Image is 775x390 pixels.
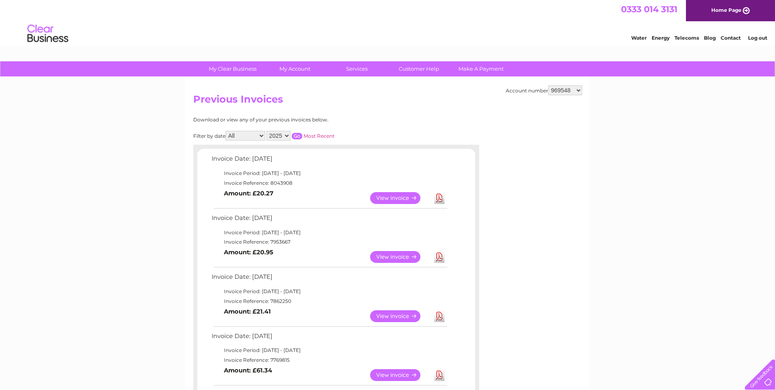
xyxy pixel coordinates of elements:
[621,4,677,14] a: 0333 014 3131
[434,369,444,381] a: Download
[631,35,647,41] a: Water
[210,178,449,188] td: Invoice Reference: 8043908
[27,21,69,46] img: logo.png
[210,228,449,238] td: Invoice Period: [DATE] - [DATE]
[210,271,449,287] td: Invoice Date: [DATE]
[434,310,444,322] a: Download
[323,61,391,76] a: Services
[652,35,670,41] a: Energy
[210,331,449,346] td: Invoice Date: [DATE]
[704,35,716,41] a: Blog
[199,61,266,76] a: My Clear Business
[224,367,272,374] b: Amount: £61.34
[210,296,449,306] td: Invoice Reference: 7862250
[370,192,430,204] a: View
[304,133,335,139] a: Most Recent
[748,35,767,41] a: Log out
[506,85,582,95] div: Account number
[224,190,273,197] b: Amount: £20.27
[210,237,449,247] td: Invoice Reference: 7953667
[434,251,444,263] a: Download
[210,153,449,168] td: Invoice Date: [DATE]
[193,117,408,123] div: Download or view any of your previous invoices below.
[721,35,741,41] a: Contact
[385,61,453,76] a: Customer Help
[210,355,449,365] td: Invoice Reference: 7769815
[210,287,449,296] td: Invoice Period: [DATE] - [DATE]
[447,61,515,76] a: Make A Payment
[370,251,430,263] a: View
[193,94,582,109] h2: Previous Invoices
[210,213,449,228] td: Invoice Date: [DATE]
[434,192,444,204] a: Download
[193,131,408,141] div: Filter by date
[195,4,581,40] div: Clear Business is a trading name of Verastar Limited (registered in [GEOGRAPHIC_DATA] No. 3667643...
[370,369,430,381] a: View
[261,61,328,76] a: My Account
[674,35,699,41] a: Telecoms
[224,249,273,256] b: Amount: £20.95
[210,345,449,355] td: Invoice Period: [DATE] - [DATE]
[210,168,449,178] td: Invoice Period: [DATE] - [DATE]
[370,310,430,322] a: View
[224,308,271,315] b: Amount: £21.41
